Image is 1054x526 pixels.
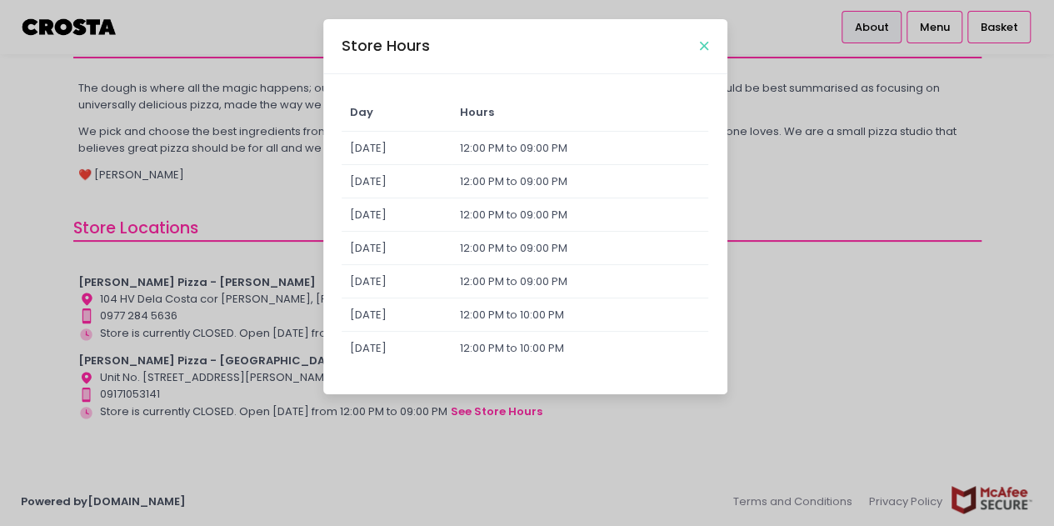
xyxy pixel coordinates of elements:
td: 12:00 PM to 09:00 PM [452,198,708,232]
button: Close [700,42,708,50]
td: [DATE] [342,165,452,198]
td: [DATE] [342,198,452,232]
td: 12:00 PM to 09:00 PM [452,232,708,265]
td: [DATE] [342,132,452,165]
td: 12:00 PM to 10:00 PM [452,298,708,332]
td: Hours [452,93,708,132]
td: [DATE] [342,232,452,265]
td: 12:00 PM to 09:00 PM [452,265,708,298]
td: [DATE] [342,265,452,298]
td: 12:00 PM to 09:00 PM [452,132,708,165]
td: [DATE] [342,332,452,365]
div: Store Hours [342,35,430,57]
td: 12:00 PM to 10:00 PM [452,332,708,365]
td: Day [342,93,452,132]
td: [DATE] [342,298,452,332]
td: 12:00 PM to 09:00 PM [452,165,708,198]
